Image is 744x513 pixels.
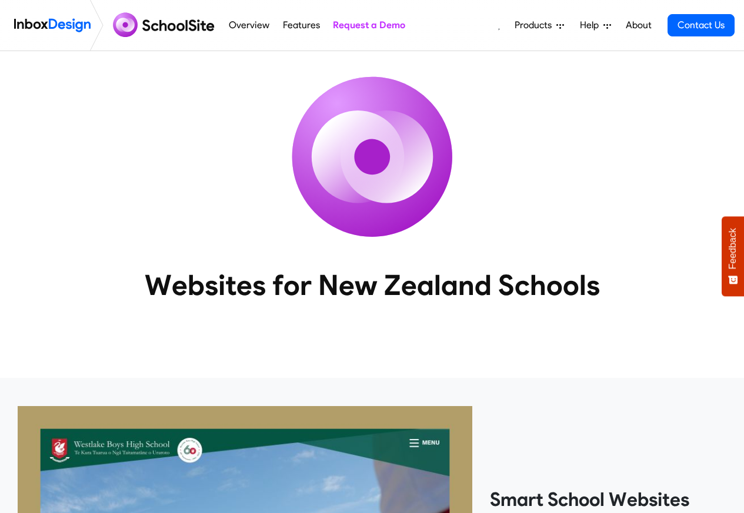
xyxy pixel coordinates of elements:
[510,14,569,37] a: Products
[728,228,738,269] span: Feedback
[490,488,726,511] heading: Smart School Websites
[575,14,616,37] a: Help
[108,11,222,39] img: schoolsite logo
[580,18,603,32] span: Help
[329,14,408,37] a: Request a Demo
[266,51,478,263] img: icon_schoolsite.svg
[515,18,556,32] span: Products
[622,14,655,37] a: About
[668,14,735,36] a: Contact Us
[722,216,744,296] button: Feedback - Show survey
[279,14,323,37] a: Features
[93,267,652,303] heading: Websites for New Zealand Schools
[226,14,273,37] a: Overview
